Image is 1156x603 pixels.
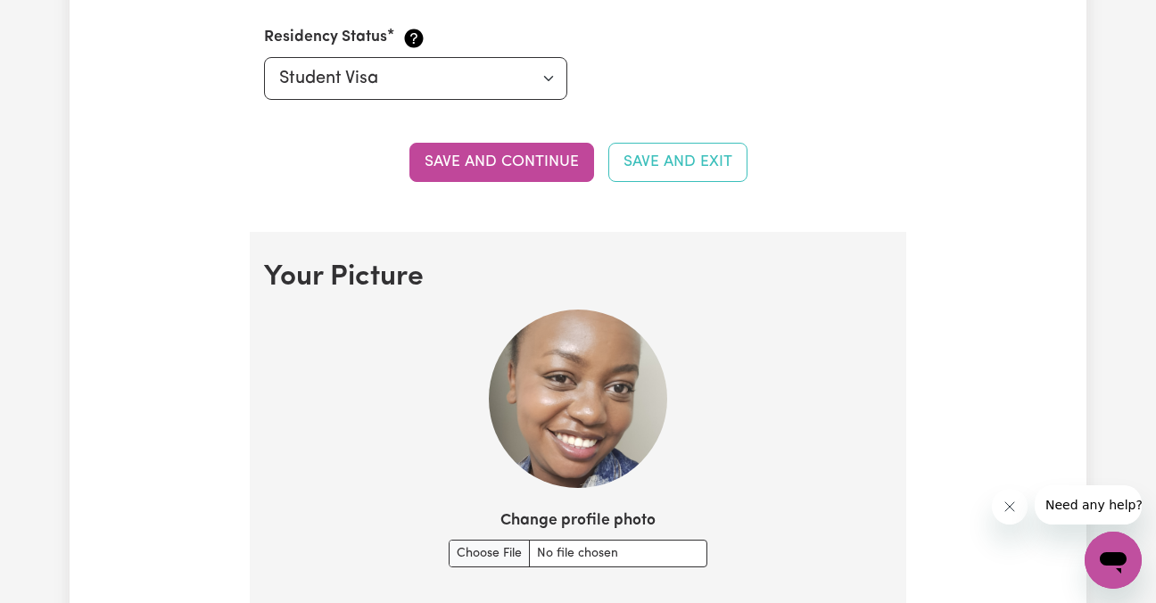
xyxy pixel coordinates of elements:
[608,143,747,182] button: Save and Exit
[1035,485,1142,525] iframe: Message from company
[409,143,594,182] button: Save and continue
[992,489,1028,525] iframe: Close message
[500,509,656,533] label: Change profile photo
[11,12,108,27] span: Need any help?
[264,26,387,49] label: Residency Status
[264,260,892,294] h2: Your Picture
[489,310,667,488] img: Your current profile image
[1085,532,1142,589] iframe: Button to launch messaging window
